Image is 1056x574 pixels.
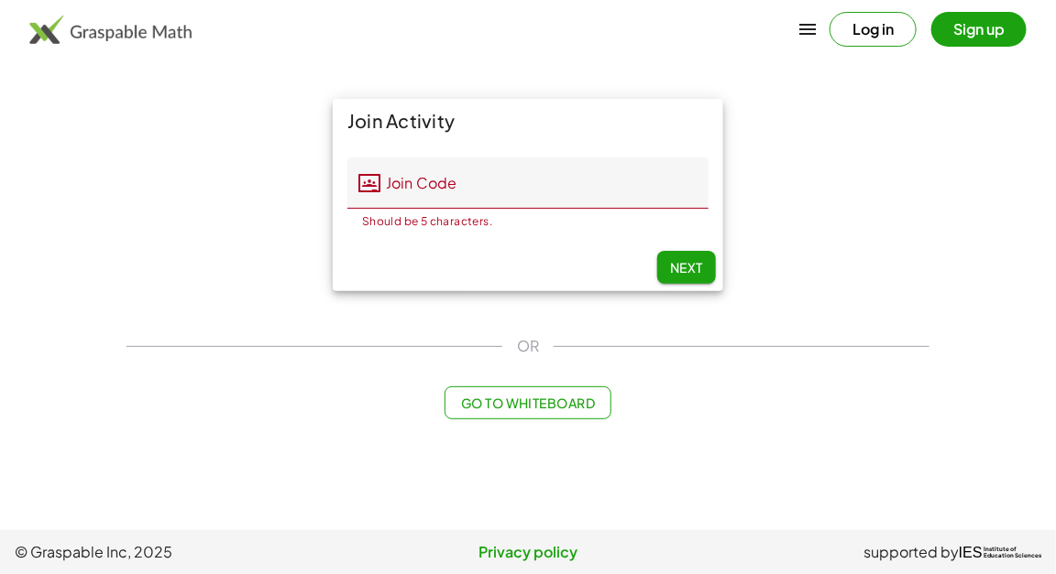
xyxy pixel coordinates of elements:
[517,335,539,357] span: OR
[362,216,694,227] div: Should be 5 characters.
[357,541,698,563] a: Privacy policy
[984,547,1041,559] span: Institute of Education Sciences
[863,541,959,563] span: supported by
[959,544,983,561] span: IES
[445,386,610,419] button: Go to Whiteboard
[657,251,716,284] button: Next
[959,541,1041,563] a: IESInstitute ofEducation Sciences
[460,395,595,411] span: Go to Whiteboard
[15,541,357,563] span: © Graspable Inc, 2025
[931,12,1027,47] button: Sign up
[670,259,703,276] span: Next
[333,99,723,143] div: Join Activity
[830,12,917,47] button: Log in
